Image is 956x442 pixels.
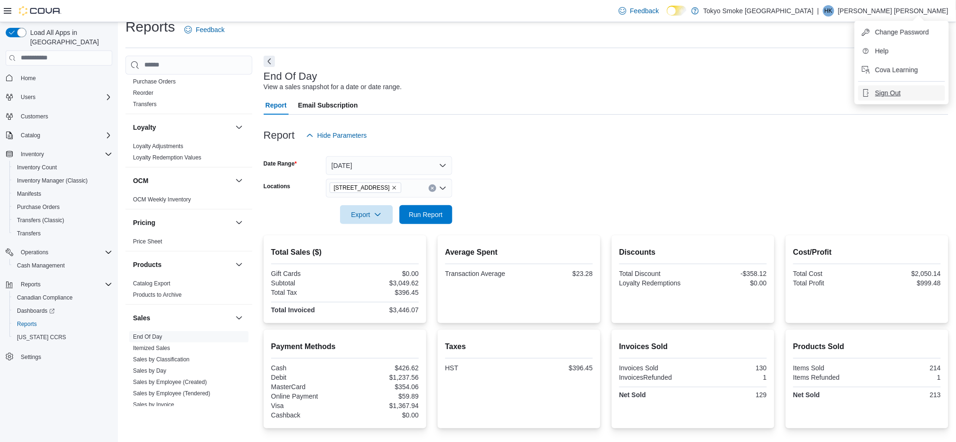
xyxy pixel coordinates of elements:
div: Invoices Sold [619,364,691,372]
div: 1 [869,374,941,381]
span: Inventory Count [17,164,57,171]
button: Users [17,92,39,103]
button: Inventory [2,148,116,161]
span: Transfers (Classic) [17,217,64,224]
span: Reports [17,279,112,290]
button: Manifests [9,187,116,200]
span: Feedback [196,25,224,34]
span: Operations [21,249,49,256]
span: Export [346,205,387,224]
span: Reports [21,281,41,288]
span: Loyalty Adjustments [133,142,183,150]
button: Inventory Count [9,161,116,174]
span: Itemized Sales [133,344,170,352]
span: Sales by Employee (Created) [133,378,207,386]
button: Export [340,205,393,224]
p: Tokyo Smoke [GEOGRAPHIC_DATA] [704,5,814,17]
span: Purchase Orders [13,201,112,213]
span: Purchase Orders [17,203,60,211]
button: Users [2,91,116,104]
div: $426.62 [347,364,419,372]
span: End Of Day [133,333,162,341]
div: View a sales snapshot for a date or date range. [264,82,402,92]
span: Run Report [409,210,443,219]
button: Sales [133,313,232,323]
div: Total Cost [793,270,865,277]
button: Pricing [133,218,232,227]
button: Cova Learning [858,62,945,77]
span: Inventory [17,149,112,160]
div: $354.06 [347,383,419,391]
span: Settings [17,350,112,362]
a: Inventory Count [13,162,61,173]
button: Inventory [17,149,48,160]
span: Sales by Day [133,367,166,375]
button: Products [133,260,232,269]
span: Sales by Employee (Tendered) [133,390,210,397]
a: Dashboards [9,304,116,317]
div: Cashback [271,411,343,419]
div: Total Profit [793,279,865,287]
span: Washington CCRS [13,332,112,343]
div: $3,446.07 [347,306,419,314]
a: OCM Weekly Inventory [133,196,191,203]
button: Change Password [858,25,945,40]
h3: Report [264,130,295,141]
strong: Net Sold [793,391,820,399]
div: $59.89 [347,392,419,400]
h2: Average Spent [445,247,593,258]
h3: End Of Day [264,71,317,82]
a: Manifests [13,188,45,200]
a: Transfers (Classic) [13,215,68,226]
span: Inventory [21,150,44,158]
h3: Loyalty [133,123,156,132]
label: Date Range [264,160,297,167]
span: Change Password [875,27,929,37]
span: Help [875,46,889,56]
a: Inventory Manager (Classic) [13,175,91,186]
span: Manifests [17,190,41,198]
div: Total Tax [271,289,343,296]
button: Inventory Manager (Classic) [9,174,116,187]
span: Home [17,72,112,84]
h2: Total Sales ($) [271,247,419,258]
button: Settings [2,350,116,363]
span: Dashboards [17,307,55,315]
span: [US_STATE] CCRS [17,334,66,341]
div: $0.00 [695,279,767,287]
div: HST [445,364,517,372]
div: $23.28 [521,270,593,277]
button: Remove 979 Bloor St W from selection in this group [391,185,397,191]
a: Sales by Classification [133,356,190,363]
a: Catalog Export [133,280,170,287]
div: 130 [695,364,767,372]
div: Visa [271,402,343,409]
h3: OCM [133,176,149,185]
span: Sign Out [875,88,901,98]
button: Purchase Orders [9,200,116,214]
a: Itemized Sales [133,345,170,351]
button: Pricing [233,217,245,228]
span: Inventory Count [13,162,112,173]
a: Canadian Compliance [13,292,76,303]
a: Home [17,73,40,84]
button: Help [858,43,945,58]
p: [PERSON_NAME] [PERSON_NAME] [838,5,948,17]
h2: Cost/Profit [793,247,941,258]
a: End Of Day [133,334,162,340]
span: Loyalty Redemption Values [133,154,201,161]
span: Transfers (Classic) [13,215,112,226]
strong: Net Sold [619,391,646,399]
span: Price Sheet [133,238,162,245]
div: Online Payment [271,392,343,400]
span: Cova Learning [875,65,918,75]
span: Users [17,92,112,103]
a: Feedback [181,20,228,39]
span: Manifests [13,188,112,200]
span: Canadian Compliance [13,292,112,303]
span: Settings [21,353,41,361]
h2: Discounts [619,247,767,258]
